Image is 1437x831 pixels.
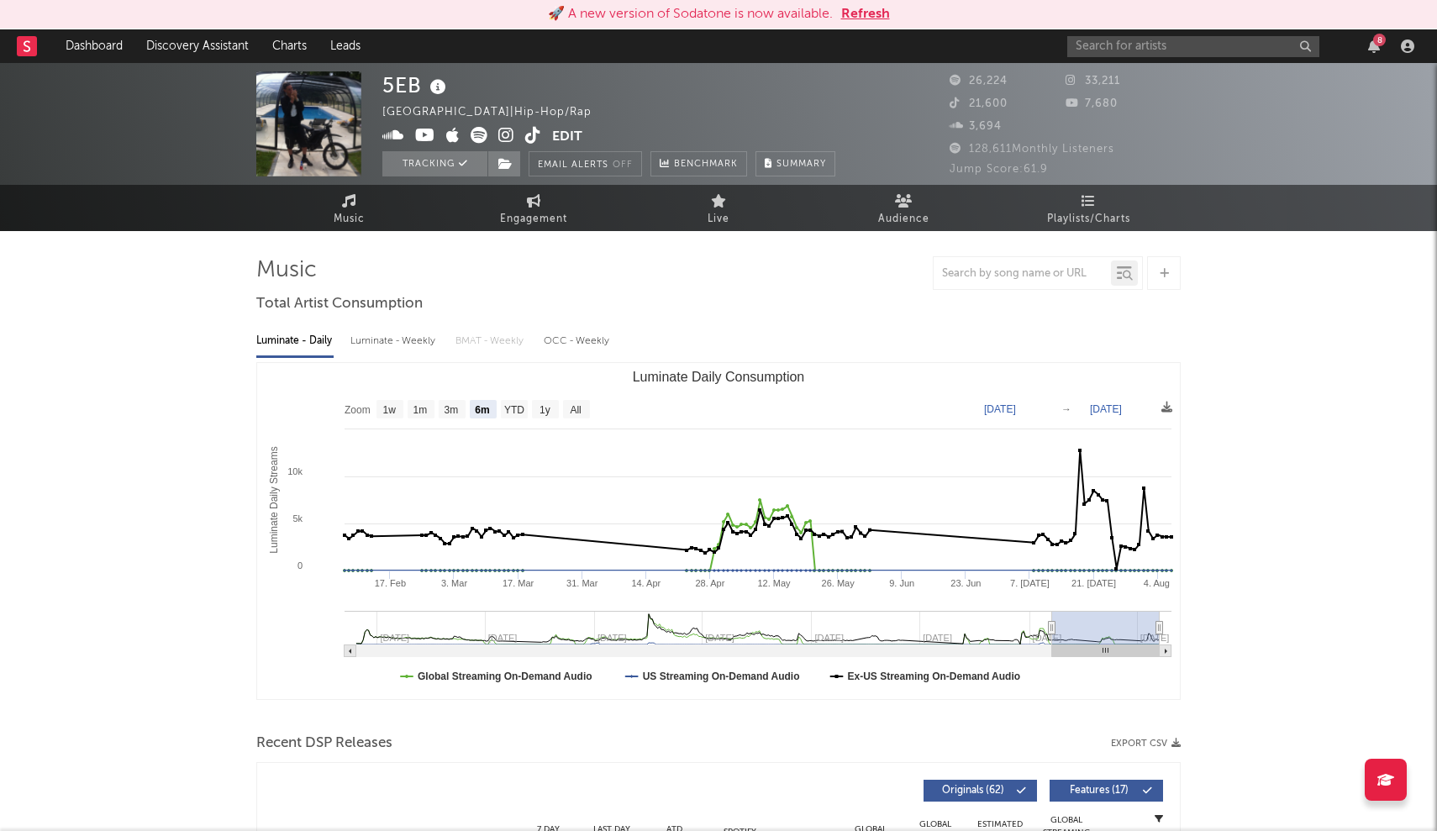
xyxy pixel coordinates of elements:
[950,144,1114,155] span: 128,611 Monthly Listeners
[950,76,1008,87] span: 26,224
[613,160,633,170] em: Off
[256,734,392,754] span: Recent DSP Releases
[674,155,738,175] span: Benchmark
[1061,786,1138,796] span: Features ( 17 )
[445,404,459,416] text: 3m
[755,151,835,176] button: Summary
[297,560,303,571] text: 0
[996,185,1181,231] a: Playlists/Charts
[475,404,489,416] text: 6m
[292,513,303,523] text: 5k
[382,103,611,123] div: [GEOGRAPHIC_DATA] | Hip-Hop/Rap
[1140,633,1170,643] text: [DATE]
[1368,39,1380,53] button: 8
[441,578,468,588] text: 3. Mar
[413,404,428,416] text: 1m
[1010,578,1050,588] text: 7. [DATE]
[1047,209,1130,229] span: Playlists/Charts
[878,209,929,229] span: Audience
[566,578,598,588] text: 31. Mar
[934,267,1111,281] input: Search by song name or URL
[529,151,642,176] button: Email AlertsOff
[548,4,833,24] div: 🚀 A new version of Sodatone is now available.
[889,578,914,588] text: 9. Jun
[633,370,805,384] text: Luminate Daily Consumption
[841,4,890,24] button: Refresh
[1144,578,1170,588] text: 4. Aug
[503,578,534,588] text: 17. Mar
[256,185,441,231] a: Music
[287,466,303,476] text: 10k
[318,29,372,63] a: Leads
[1067,36,1319,57] input: Search for artists
[757,578,791,588] text: 12. May
[1061,403,1071,415] text: →
[643,671,800,682] text: US Streaming On-Demand Audio
[375,578,406,588] text: 17. Feb
[822,578,855,588] text: 26. May
[1071,578,1116,588] text: 21. [DATE]
[418,671,592,682] text: Global Streaming On-Demand Audio
[382,151,487,176] button: Tracking
[924,780,1037,802] button: Originals(62)
[1373,34,1386,46] div: 8
[540,404,550,416] text: 1y
[570,404,581,416] text: All
[950,164,1048,175] span: Jump Score: 61.9
[500,209,567,229] span: Engagement
[631,578,661,588] text: 14. Apr
[776,160,826,169] span: Summary
[811,185,996,231] a: Audience
[1111,739,1181,749] button: Export CSV
[383,404,397,416] text: 1w
[544,327,611,355] div: OCC - Weekly
[350,327,439,355] div: Luminate - Weekly
[1050,780,1163,802] button: Features(17)
[950,578,981,588] text: 23. Jun
[334,209,365,229] span: Music
[441,185,626,231] a: Engagement
[1066,76,1120,87] span: 33,211
[1066,98,1118,109] span: 7,680
[695,578,724,588] text: 28. Apr
[382,71,450,99] div: 5EB
[552,127,582,148] button: Edit
[984,403,1016,415] text: [DATE]
[345,404,371,416] text: Zoom
[1090,403,1122,415] text: [DATE]
[950,121,1002,132] span: 3,694
[626,185,811,231] a: Live
[504,404,524,416] text: YTD
[934,786,1012,796] span: Originals ( 62 )
[848,671,1021,682] text: Ex-US Streaming On-Demand Audio
[261,29,318,63] a: Charts
[650,151,747,176] a: Benchmark
[256,327,334,355] div: Luminate - Daily
[708,209,729,229] span: Live
[257,363,1180,699] svg: Luminate Daily Consumption
[950,98,1008,109] span: 21,600
[256,294,423,314] span: Total Artist Consumption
